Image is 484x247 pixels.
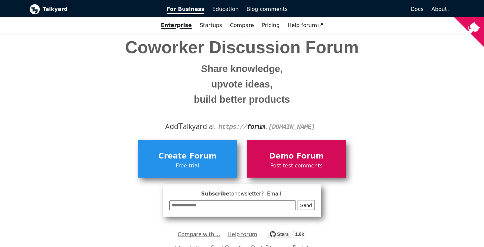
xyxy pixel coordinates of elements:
span: Help forum [288,22,323,28]
a: Docs [292,4,428,15]
span: Create a [223,26,261,36]
span: Create Forum [141,150,234,162]
span: Docs [411,6,424,12]
span: Blog comments [247,6,288,12]
button: Send [297,200,315,211]
small: Share knowledge, [34,61,450,77]
a: Enterprise [157,20,196,31]
span: Free trial [141,161,234,170]
a: About [432,6,451,12]
a: Pricing [258,20,284,31]
span: to newsletter ? Email: [229,191,283,197]
span: T [179,120,183,132]
code: https:// . [DOMAIN_NAME] [219,123,315,131]
a: Demo ForumPost test comments [247,140,346,177]
a: Help forum [284,20,327,31]
a: Talkyard logoTalkyard [29,4,157,15]
a: Compare [230,22,254,28]
span: Subscribe [169,190,315,198]
img: talkyard.svg [268,230,306,238]
a: Create ForumFree trial [138,140,237,177]
a: For Business [163,4,209,15]
strong: forum [247,123,265,131]
a: Compare with ... [178,229,220,239]
span: Education [212,6,239,12]
span: Coworker Discussion Forum [34,38,450,57]
a: Star debiki/talkyard on GitHub [268,231,306,240]
span: For Business [167,6,205,14]
span: Post test comments [250,161,343,170]
span: Demo Forum [250,150,343,162]
small: upvote ideas, [34,77,450,92]
b: Talkyard [43,5,157,14]
a: Blog comments [243,4,292,15]
a: Education [208,4,243,15]
a: Startups [196,20,226,31]
img: Talkyard logo [29,4,40,15]
small: build better products [34,92,450,107]
a: Help forum [227,229,257,239]
div: Add alkyard at [34,121,450,132]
